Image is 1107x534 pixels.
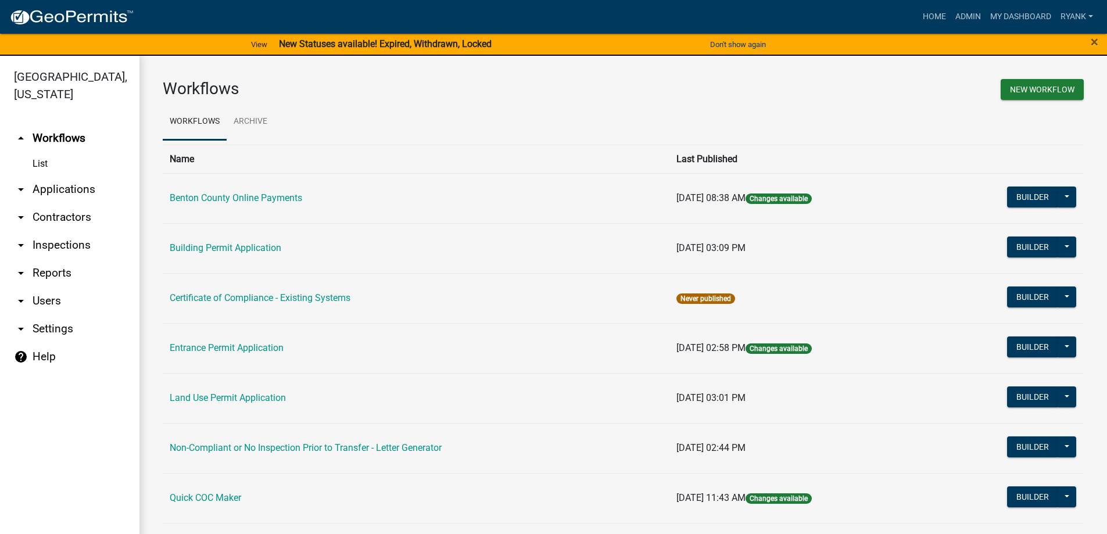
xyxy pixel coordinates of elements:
[1007,486,1058,507] button: Builder
[1056,6,1098,28] a: RyanK
[1007,436,1058,457] button: Builder
[676,342,746,353] span: [DATE] 02:58 PM
[170,342,284,353] a: Entrance Permit Application
[14,210,28,224] i: arrow_drop_down
[1007,336,1058,357] button: Builder
[170,492,241,503] a: Quick COC Maker
[1007,386,1058,407] button: Builder
[163,103,227,141] a: Workflows
[14,182,28,196] i: arrow_drop_down
[1091,34,1098,50] span: ×
[676,293,735,304] span: Never published
[676,392,746,403] span: [DATE] 03:01 PM
[669,145,934,173] th: Last Published
[246,35,272,54] a: View
[676,492,746,503] span: [DATE] 11:43 AM
[170,242,281,253] a: Building Permit Application
[1001,79,1084,100] button: New Workflow
[163,79,615,99] h3: Workflows
[279,38,492,49] strong: New Statuses available! Expired, Withdrawn, Locked
[227,103,274,141] a: Archive
[676,442,746,453] span: [DATE] 02:44 PM
[676,242,746,253] span: [DATE] 03:09 PM
[918,6,951,28] a: Home
[676,192,746,203] span: [DATE] 08:38 AM
[14,322,28,336] i: arrow_drop_down
[1007,286,1058,307] button: Builder
[14,266,28,280] i: arrow_drop_down
[1007,236,1058,257] button: Builder
[163,145,669,173] th: Name
[170,192,302,203] a: Benton County Online Payments
[746,343,812,354] span: Changes available
[746,193,812,204] span: Changes available
[705,35,771,54] button: Don't show again
[14,131,28,145] i: arrow_drop_up
[951,6,986,28] a: Admin
[170,442,442,453] a: Non-Compliant or No Inspection Prior to Transfer - Letter Generator
[14,294,28,308] i: arrow_drop_down
[1007,187,1058,207] button: Builder
[986,6,1056,28] a: My Dashboard
[14,238,28,252] i: arrow_drop_down
[1091,35,1098,49] button: Close
[746,493,812,504] span: Changes available
[14,350,28,364] i: help
[170,392,286,403] a: Land Use Permit Application
[170,292,350,303] a: Certificate of Compliance - Existing Systems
